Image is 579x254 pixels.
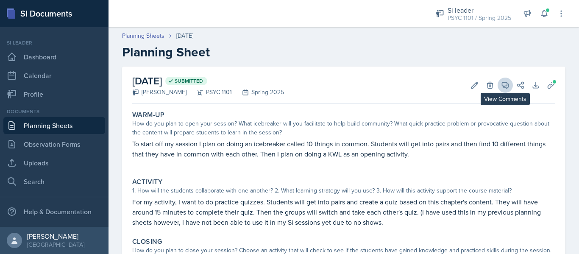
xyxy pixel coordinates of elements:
h2: Planning Sheet [122,45,565,60]
a: Profile [3,86,105,103]
div: Si leader [3,39,105,47]
div: How do you plan to open your session? What icebreaker will you facilitate to help build community... [132,119,555,137]
div: [PERSON_NAME] [132,88,187,97]
a: Calendar [3,67,105,84]
a: Planning Sheets [122,31,164,40]
div: 1. How will the students collaborate with one another? 2. What learning strategy will you use? 3.... [132,186,555,195]
div: Spring 2025 [232,88,284,97]
span: Submitted [175,78,203,84]
a: Dashboard [3,48,105,65]
div: Documents [3,108,105,115]
div: [GEOGRAPHIC_DATA] [27,240,84,249]
div: Si leader [448,5,511,15]
label: Closing [132,237,162,246]
label: Warm-Up [132,111,165,119]
div: PSYC 1101 / Spring 2025 [448,14,511,22]
a: Uploads [3,154,105,171]
div: Help & Documentation [3,203,105,220]
div: [DATE] [176,31,193,40]
p: To start off my session I plan on doing an icebreaker called 10 things in common. Students will g... [132,139,555,159]
div: [PERSON_NAME] [27,232,84,240]
a: Search [3,173,105,190]
p: For my activity, I want to do practice quizzes. Students will get into pairs and create a quiz ba... [132,197,555,227]
div: PSYC 1101 [187,88,232,97]
a: Planning Sheets [3,117,105,134]
label: Activity [132,178,162,186]
h2: [DATE] [132,73,284,89]
button: View Comments [498,78,513,93]
a: Observation Forms [3,136,105,153]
